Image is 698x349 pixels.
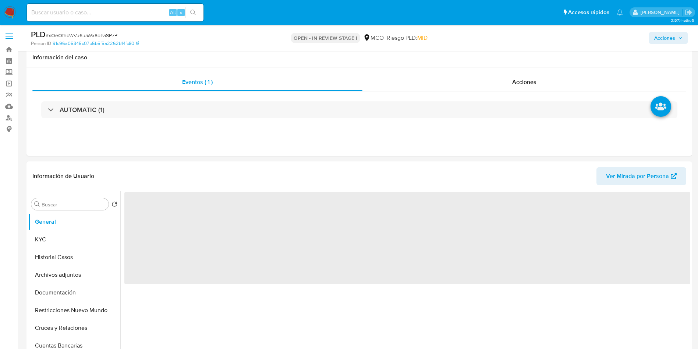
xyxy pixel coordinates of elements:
[34,201,40,207] button: Buscar
[32,54,686,61] h1: Información del caso
[27,8,203,17] input: Buscar usuario o caso...
[28,213,120,231] button: General
[31,28,46,40] b: PLD
[111,201,117,209] button: Volver al orden por defecto
[649,32,688,44] button: Acciones
[568,8,609,16] span: Accesos rápidos
[170,9,176,16] span: Alt
[363,34,384,42] div: MCO
[654,32,675,44] span: Acciones
[617,9,623,15] a: Notificaciones
[28,284,120,301] button: Documentación
[606,167,669,185] span: Ver Mirada por Persona
[32,172,94,180] h1: Información de Usuario
[291,33,360,43] p: OPEN - IN REVIEW STAGE I
[42,201,106,208] input: Buscar
[28,319,120,337] button: Cruces y Relaciones
[41,101,677,118] div: AUTOMATIC (1)
[596,167,686,185] button: Ver Mirada por Persona
[31,40,51,47] b: Person ID
[60,106,104,114] h3: AUTOMATIC (1)
[28,301,120,319] button: Restricciones Nuevo Mundo
[185,7,201,18] button: search-icon
[685,8,692,16] a: Salir
[387,34,428,42] span: Riesgo PLD:
[28,231,120,248] button: KYC
[28,266,120,284] button: Archivos adjuntos
[53,40,139,47] a: 91c96a05345c07b5b5f5a2262b14fc80
[46,32,117,39] span: # xOeOfhcWVu6uaWx8oTviSP7P
[417,34,428,42] span: MID
[512,78,536,86] span: Acciones
[180,9,182,16] span: s
[641,9,682,16] p: damian.rodriguez@mercadolibre.com
[124,192,690,284] span: ‌
[28,248,120,266] button: Historial Casos
[182,78,213,86] span: Eventos ( 1 )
